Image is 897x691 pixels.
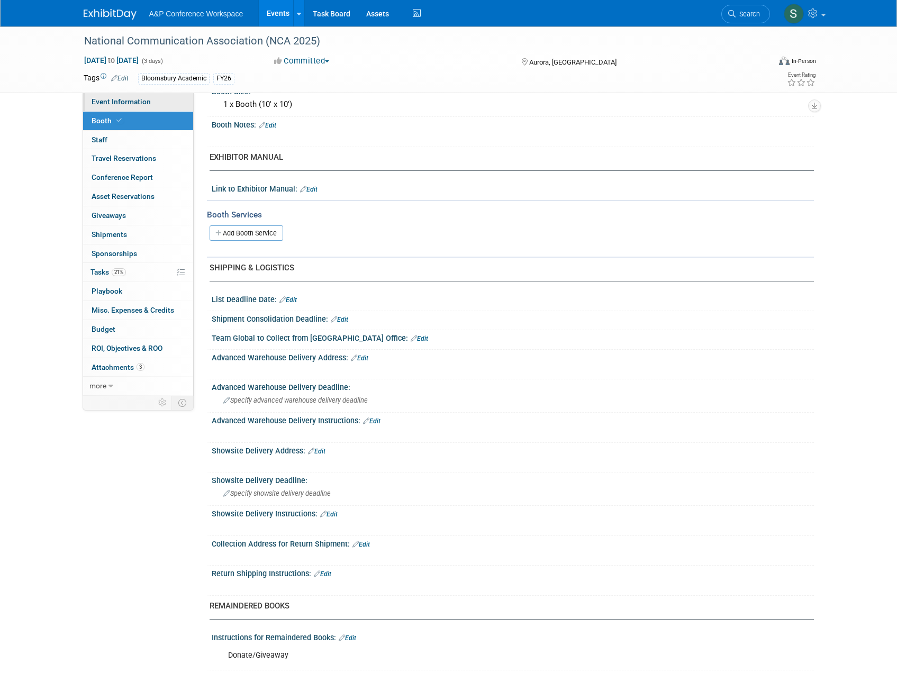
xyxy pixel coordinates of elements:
span: Asset Reservations [92,192,155,201]
a: Edit [111,75,129,82]
span: to [106,56,116,65]
div: Return Shipping Instructions: [212,566,814,579]
span: 21% [112,268,126,276]
span: Booth [92,116,124,125]
a: ROI, Objectives & ROO [83,339,193,358]
a: Edit [352,541,370,548]
div: Link to Exhibitor Manual: [212,181,814,195]
div: Booth Notes: [212,117,814,131]
a: Edit [363,417,380,425]
a: Add Booth Service [210,225,283,241]
span: Misc. Expenses & Credits [92,306,174,314]
a: Edit [331,316,348,323]
span: A&P Conference Workspace [149,10,243,18]
a: Attachments3 [83,358,193,377]
span: Budget [92,325,115,333]
a: Playbook [83,282,193,301]
a: Edit [320,511,338,518]
div: Bloomsbury Academic [138,73,210,84]
span: Conference Report [92,173,153,181]
td: Personalize Event Tab Strip [153,396,172,410]
div: Shipment Consolidation Deadline: [212,311,814,325]
a: Asset Reservations [83,187,193,206]
span: [DATE] [DATE] [84,56,139,65]
a: Travel Reservations [83,149,193,168]
div: Showsite Delivery Deadline: [212,472,814,486]
span: Aurora, [GEOGRAPHIC_DATA] [529,58,617,66]
div: FY26 [213,73,234,84]
a: Booth [83,112,193,130]
span: Search [736,10,760,18]
div: Donate/Giveaway [221,645,697,666]
span: Event Information [92,97,151,106]
span: Giveaways [92,211,126,220]
img: Samantha Klein [784,4,804,24]
div: Showsite Delivery Instructions: [212,506,814,520]
div: Advanced Warehouse Delivery Address: [212,350,814,363]
div: List Deadline Date: [212,292,814,305]
a: Conference Report [83,168,193,187]
div: SHIPPING & LOGISTICS [210,262,806,274]
div: Event Rating [787,72,816,78]
span: (3 days) [141,58,163,65]
a: Edit [411,335,428,342]
a: Tasks21% [83,263,193,281]
a: Sponsorships [83,244,193,263]
div: 1 x Booth (10' x 10') [220,96,806,113]
div: Showsite Delivery Address: [212,443,814,457]
a: Staff [83,131,193,149]
span: ROI, Objectives & ROO [92,344,162,352]
a: Event Information [83,93,193,111]
div: Team Global to Collect from [GEOGRAPHIC_DATA] Office: [212,330,814,344]
span: Sponsorships [92,249,137,258]
button: Committed [270,56,333,67]
a: Edit [279,296,297,304]
a: Shipments [83,225,193,244]
a: Search [721,5,770,23]
div: REMAINDERED BOOKS [210,601,806,612]
span: Playbook [92,287,122,295]
span: Specify showsite delivery deadline [223,489,331,497]
a: Edit [314,570,331,578]
div: Advanced Warehouse Delivery Deadline: [212,379,814,393]
div: EXHIBITOR MANUAL [210,152,806,163]
span: more [89,381,106,390]
a: Misc. Expenses & Credits [83,301,193,320]
i: Booth reservation complete [116,117,122,123]
div: In-Person [791,57,816,65]
a: Giveaways [83,206,193,225]
span: Shipments [92,230,127,239]
a: more [83,377,193,395]
span: Specify advanced warehouse delivery deadline [223,396,368,404]
img: ExhibitDay [84,9,137,20]
span: Staff [92,135,107,144]
a: Edit [308,448,325,455]
img: Format-Inperson.png [779,57,790,65]
span: Travel Reservations [92,154,156,162]
a: Edit [351,354,368,362]
a: Edit [300,186,318,193]
span: 3 [137,363,144,371]
a: Budget [83,320,193,339]
span: Tasks [90,268,126,276]
a: Edit [259,122,276,129]
td: Toggle Event Tabs [171,396,193,410]
div: National Communication Association (NCA 2025) [80,32,754,51]
a: Edit [339,634,356,642]
div: Advanced Warehouse Delivery Instructions: [212,413,814,426]
div: Event Format [708,55,817,71]
td: Tags [84,72,129,85]
span: Attachments [92,363,144,371]
div: Collection Address for Return Shipment: [212,536,814,550]
div: Booth Services [207,209,814,221]
div: Instructions for Remaindered Books: [212,630,814,643]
